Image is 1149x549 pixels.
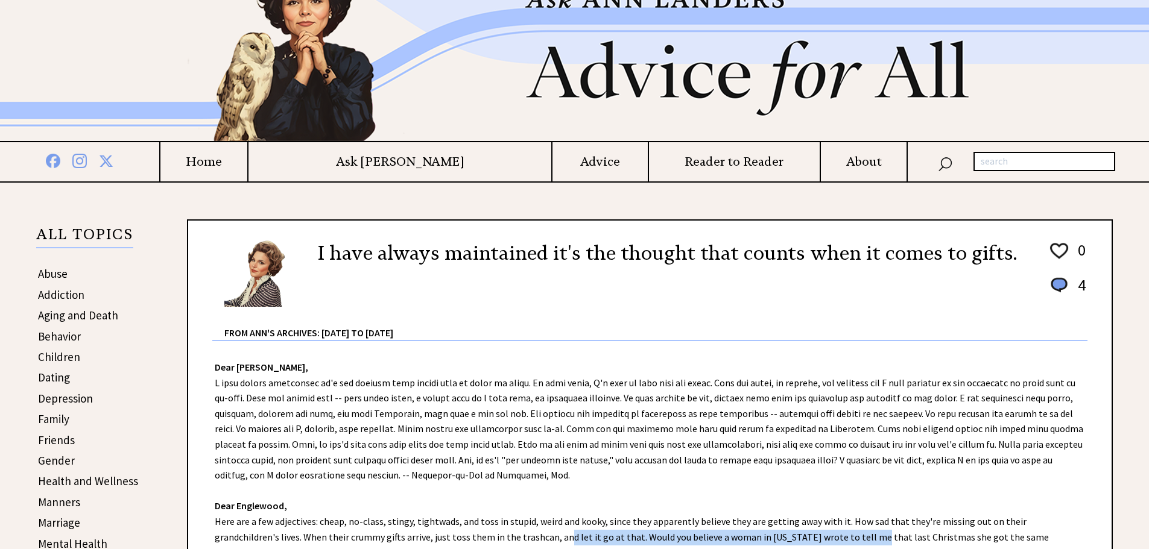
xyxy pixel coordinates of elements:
[215,500,287,512] strong: Dear Englewood,
[38,391,93,406] a: Depression
[38,433,75,447] a: Friends
[38,495,80,509] a: Manners
[72,151,87,168] img: instagram%20blue.png
[248,154,551,169] a: Ask [PERSON_NAME]
[224,239,300,307] img: Ann6%20v2%20small.png
[99,152,113,168] img: x%20blue.png
[973,152,1115,171] input: search
[38,308,118,322] a: Aging and Death
[38,350,80,364] a: Children
[38,266,68,281] a: Abuse
[224,308,1087,340] div: From Ann's Archives: [DATE] to [DATE]
[36,228,133,248] p: ALL TOPICS
[46,151,60,168] img: facebook%20blue.png
[38,474,138,488] a: Health and Wellness
[318,239,1017,268] h2: I have always maintained it's the thought that counts when it comes to gifts.
[38,515,80,530] a: Marriage
[38,329,81,344] a: Behavior
[38,370,70,384] a: Dating
[38,453,75,468] a: Gender
[160,154,247,169] a: Home
[1072,275,1086,307] td: 4
[215,361,308,373] strong: Dear [PERSON_NAME],
[649,154,820,169] a: Reader to Reader
[1048,275,1070,295] img: message_round%201.png
[1048,240,1070,262] img: heart_outline%201.png
[38,412,69,426] a: Family
[821,154,907,169] a: About
[552,154,648,169] a: Advice
[938,154,952,172] img: search_nav.png
[38,287,84,302] a: Addiction
[1072,240,1086,274] td: 0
